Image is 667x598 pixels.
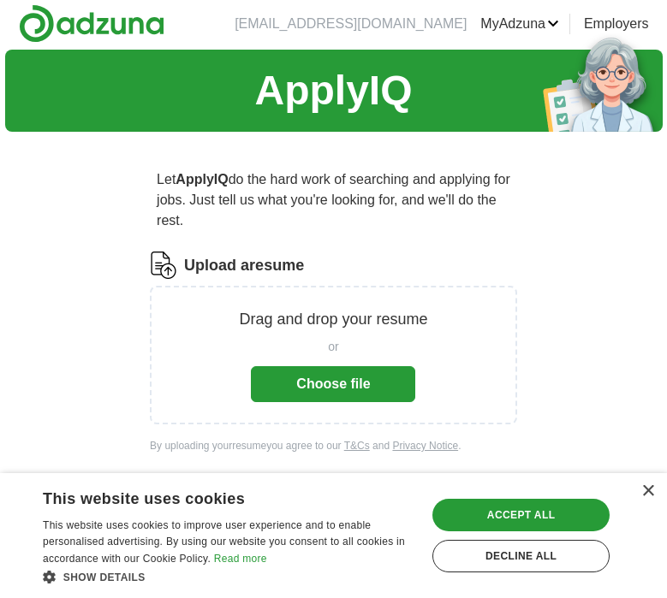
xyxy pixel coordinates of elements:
[432,499,610,531] div: Accept all
[176,172,228,187] strong: ApplyIQ
[235,14,467,34] li: [EMAIL_ADDRESS][DOMAIN_NAME]
[480,14,559,34] a: MyAdzuna
[392,440,458,452] a: Privacy Notice
[43,568,415,585] div: Show details
[150,438,517,453] div: By uploading your resume you agree to our and .
[328,338,338,356] span: or
[43,519,405,565] span: This website uses cookies to improve user experience and to enable personalised advertising. By u...
[344,440,370,452] a: T&Cs
[19,4,164,43] img: Adzuna logo
[150,163,517,238] p: Let do the hard work of searching and applying for jobs. Just tell us what you're looking for, an...
[251,366,415,402] button: Choose file
[239,308,427,331] p: Drag and drop your resume
[214,553,267,565] a: Read more, opens a new window
[150,252,177,279] img: CV Icon
[254,60,412,121] h1: ApplyIQ
[43,483,372,509] div: This website uses cookies
[641,485,654,498] div: Close
[63,571,146,583] span: Show details
[184,254,304,277] label: Upload a resume
[432,540,610,572] div: Decline all
[584,14,649,34] a: Employers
